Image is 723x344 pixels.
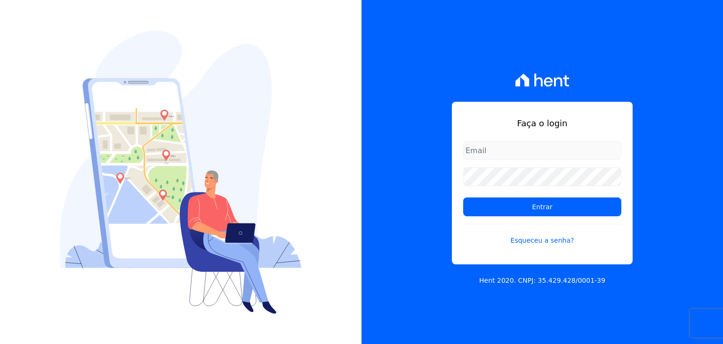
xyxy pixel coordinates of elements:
[463,141,621,160] input: Email
[60,31,302,314] img: Login
[463,197,621,216] input: Entrar
[463,224,621,246] a: Esqueceu a senha?
[463,117,621,130] h1: Faça o login
[479,276,605,286] p: Hent 2020. CNPJ: 35.429.428/0001-39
